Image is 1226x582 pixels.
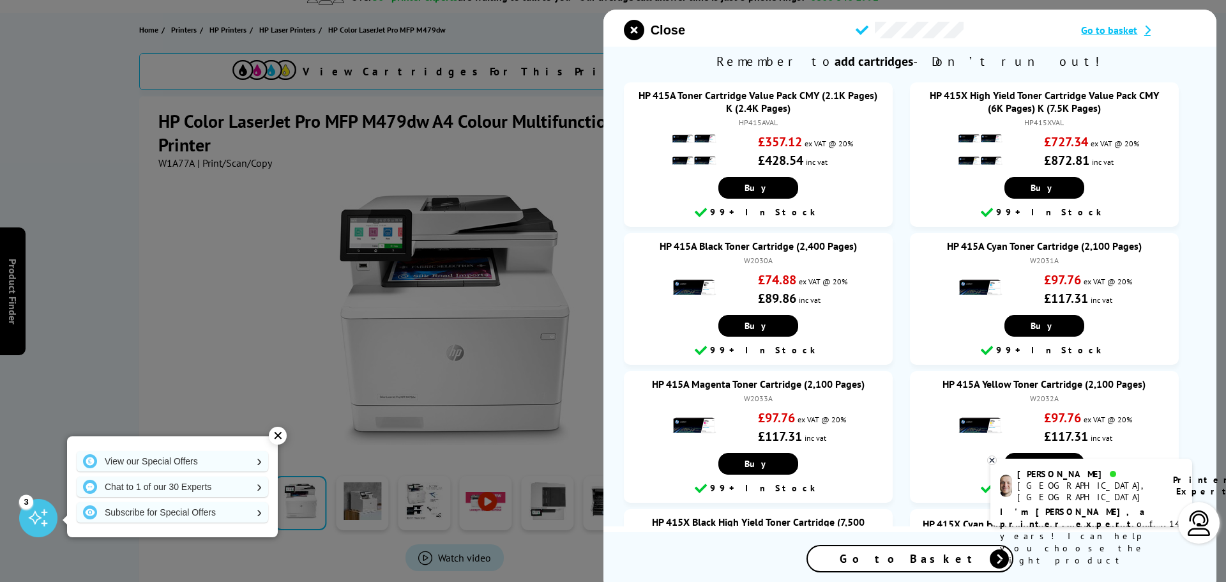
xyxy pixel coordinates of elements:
a: Go to basket [1082,24,1196,36]
a: Go to Basket [806,545,1013,572]
strong: £74.88 [759,272,797,288]
a: HP 415A Black Toner Cartridge (2,400 Pages) [660,240,857,252]
span: inc vat [1091,295,1113,305]
img: HP 415A Magenta Toner Cartridge (2,100 Pages) [672,403,716,448]
div: [GEOGRAPHIC_DATA], [GEOGRAPHIC_DATA] [1017,480,1157,503]
strong: £97.76 [1045,410,1082,426]
div: ✕ [269,427,287,445]
strong: £727.34 [1045,134,1089,150]
a: HP 415X High Yield Toner Cartridge Value Pack CMY (6K Pages) K (7.5K Pages) [930,89,1159,114]
strong: £97.76 [759,410,796,426]
img: ashley-livechat.png [1000,475,1012,497]
span: Remember to - Don’t run out! [603,47,1216,76]
span: inc vat [806,157,828,167]
button: close modal [624,20,685,40]
div: 99+ In Stock [630,481,886,496]
a: HP 415X Black High Yield Toner Cartridge (7,500 Pages) [652,516,865,541]
span: Buy [745,320,772,332]
span: ex VAT @ 20% [1091,139,1140,148]
div: W2032A [923,394,1166,403]
div: W2031A [923,256,1166,265]
img: HP 415A Yellow Toner Cartridge (2,100 Pages) [958,403,1003,448]
p: of 14 years! I can help you choose the right product [1000,506,1183,567]
strong: £117.31 [1045,428,1089,445]
a: HP 415A Cyan Toner Cartridge (2,100 Pages) [947,240,1142,252]
a: Subscribe for Special Offers [77,502,268,523]
a: HP 415A Yellow Toner Cartridge (2,100 Pages) [943,378,1146,390]
img: HP 415A Black Toner Cartridge (2,400 Pages) [672,265,716,310]
span: ex VAT @ 20% [1084,415,1133,424]
div: W2030A [637,256,880,265]
strong: £97.76 [1045,272,1082,288]
strong: £428.54 [759,152,804,169]
div: 99+ In Stock [916,343,1172,358]
span: Buy [745,182,772,194]
span: Close [651,23,685,38]
img: HP 415A Toner Cartridge Value Pack CMY (2.1K Pages) K (2.4K Pages) [672,127,716,172]
div: 3 [19,494,33,509]
a: View our Special Offers [77,451,268,471]
span: inc vat [1093,157,1114,167]
strong: £117.31 [759,428,803,445]
span: Go to basket [1082,24,1138,36]
span: Buy [1031,320,1058,332]
img: HP 415A Cyan Toner Cartridge (2,100 Pages) [958,265,1003,310]
a: HP 415X Cyan High Yield Toner Cartridge (6,000 Pages) [923,517,1166,530]
a: HP 415A Toner Cartridge Value Pack CMY (2.1K Pages) K (2.4K Pages) [639,89,878,114]
b: I'm [PERSON_NAME], a printer expert [1000,506,1149,530]
b: add cartridges [835,53,913,70]
strong: £357.12 [759,134,803,150]
div: HP415XVAL [923,118,1166,127]
div: HP415AVAL [637,118,880,127]
span: ex VAT @ 20% [798,415,847,424]
span: inc vat [805,433,827,443]
div: [PERSON_NAME] [1017,468,1157,480]
img: user-headset-light.svg [1186,510,1212,536]
span: inc vat [1091,433,1113,443]
strong: £872.81 [1045,152,1090,169]
a: HP 415A Magenta Toner Cartridge (2,100 Pages) [652,378,865,390]
a: Chat to 1 of our 30 Experts [77,477,268,497]
div: 99+ In Stock [630,205,886,220]
span: ex VAT @ 20% [1084,277,1133,286]
div: W2033A [637,394,880,403]
strong: £89.86 [759,290,797,307]
div: 99+ In Stock [916,205,1172,220]
span: ex VAT @ 20% [805,139,854,148]
div: 99+ In Stock [630,343,886,358]
div: 99+ In Stock [916,481,1172,496]
span: Buy [745,458,772,470]
strong: £117.31 [1045,290,1089,307]
span: ex VAT @ 20% [799,277,848,286]
span: Buy [1031,182,1058,194]
span: inc vat [799,295,821,305]
span: Go to Basket [840,551,980,566]
img: HP 415X High Yield Toner Cartridge Value Pack CMY (6K Pages) K (7.5K Pages) [958,127,1003,172]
